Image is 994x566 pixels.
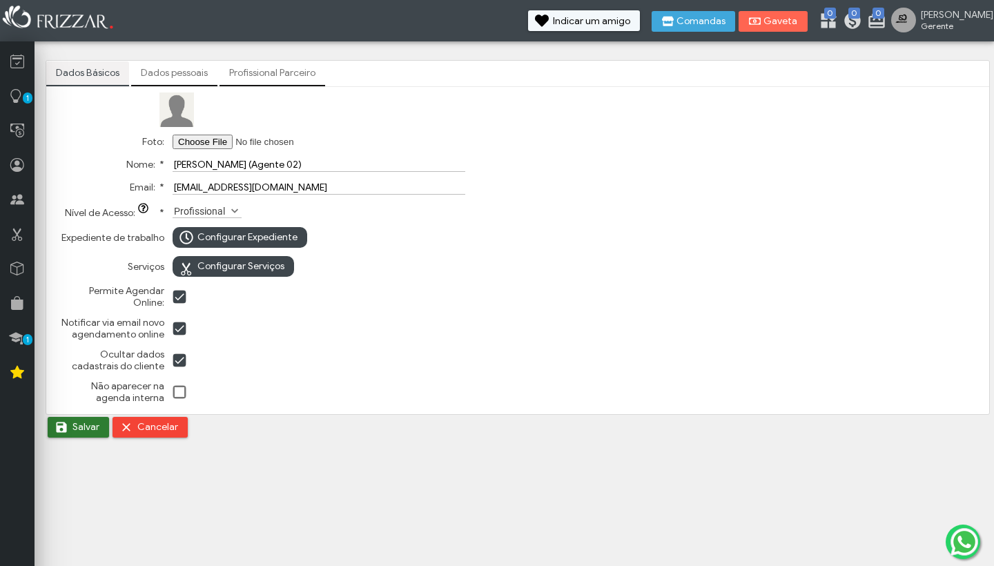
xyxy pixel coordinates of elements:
label: Email: [130,182,164,193]
button: Configurar Expediente [173,227,307,248]
label: Foto: [142,136,164,148]
span: Gaveta [763,17,798,26]
label: Expediente de trabalho [61,232,164,244]
a: 0 [843,11,857,33]
label: Nível de Acesso: [65,207,164,219]
span: 1 [23,92,32,104]
a: 0 [819,11,832,33]
span: Configurar Expediente [197,227,298,248]
span: Indicar um amigo [553,17,630,26]
button: Configurar Serviços [173,256,294,277]
label: Ocultar dados cadastrais do cliente [61,349,164,372]
span: 0 [824,8,836,19]
a: Dados pessoais [131,61,217,85]
a: [PERSON_NAME] Gerente [891,8,987,35]
a: Profissional Parceiro [220,61,325,85]
label: Permite Agendar Online: [61,285,164,309]
img: whatsapp.png [948,525,981,558]
button: Cancelar [113,417,188,438]
button: Nível de Acesso:* [135,203,155,217]
span: Configurar Serviços [197,256,284,277]
span: 0 [848,8,860,19]
span: [PERSON_NAME] [921,9,983,21]
span: Salvar [72,417,99,438]
label: Profissional [173,204,229,217]
label: Nome: [126,159,164,170]
label: Serviços [128,261,164,273]
button: Indicar um amigo [528,10,640,31]
span: Comandas [676,17,725,26]
a: 0 [867,11,881,33]
a: Dados Básicos [46,61,129,85]
button: Gaveta [739,11,808,32]
span: 0 [873,8,884,19]
label: Notificar via email novo agendamento online [61,317,164,340]
button: Salvar [48,417,109,438]
span: 1 [23,334,32,345]
button: Comandas [652,11,735,32]
span: Cancelar [137,417,178,438]
span: Gerente [921,21,983,31]
label: Não aparecer na agenda interna [61,380,164,404]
